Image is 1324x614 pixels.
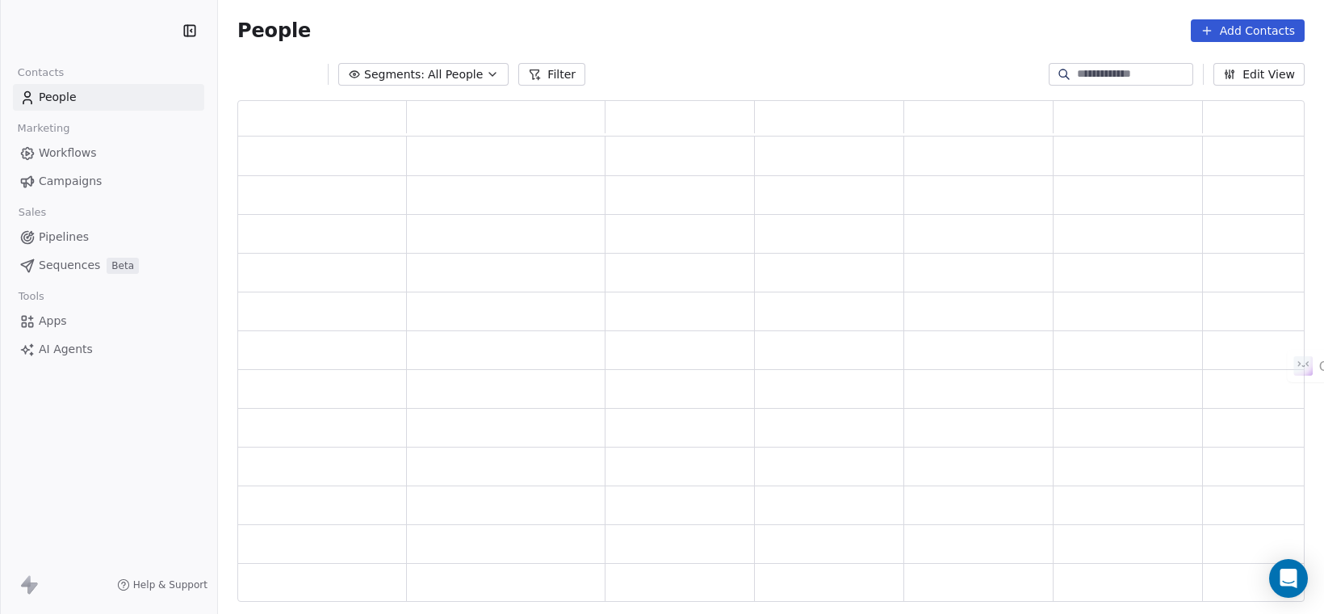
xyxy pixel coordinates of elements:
span: People [39,89,77,106]
span: Workflows [39,145,97,162]
button: Edit View [1213,63,1305,86]
span: Campaigns [39,173,102,190]
a: SequencesBeta [13,252,204,279]
a: Help & Support [117,578,207,591]
span: Tools [11,284,51,309]
span: All People [428,66,483,83]
span: Marketing [10,116,77,141]
span: AI Agents [39,341,93,358]
a: AI Agents [13,336,204,363]
span: Sales [11,200,53,225]
a: People [13,84,204,111]
span: Apps [39,313,67,330]
a: Workflows [13,140,204,166]
span: Sequences [39,257,100,274]
span: Beta [107,258,139,274]
span: Pipelines [39,229,89,246]
a: Campaigns [13,168,204,195]
a: Apps [13,308,204,334]
span: People [237,19,311,43]
span: Help & Support [133,578,207,591]
a: Pipelines [13,224,204,250]
button: Filter [518,63,585,86]
span: Segments: [364,66,425,83]
div: Open Intercom Messenger [1269,559,1308,598]
button: Add Contacts [1191,19,1305,42]
span: Contacts [10,61,71,85]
